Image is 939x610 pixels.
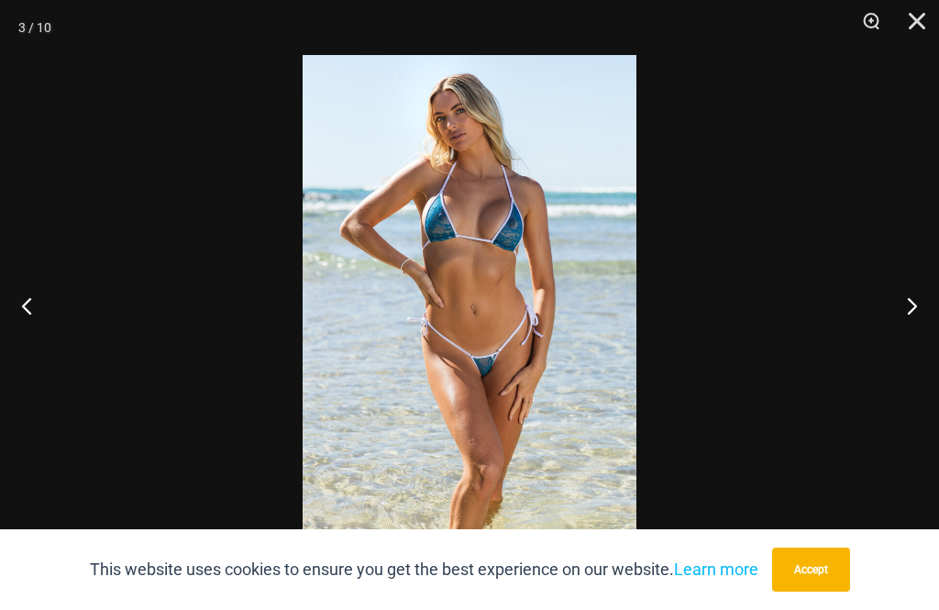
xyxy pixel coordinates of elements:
[18,14,51,41] div: 3 / 10
[772,548,850,592] button: Accept
[90,556,758,583] p: This website uses cookies to ensure you get the best experience on our website.
[870,260,939,351] button: Next
[303,55,636,555] img: Waves Breaking Ocean 312 Top 456 Bottom 01
[674,560,758,579] a: Learn more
